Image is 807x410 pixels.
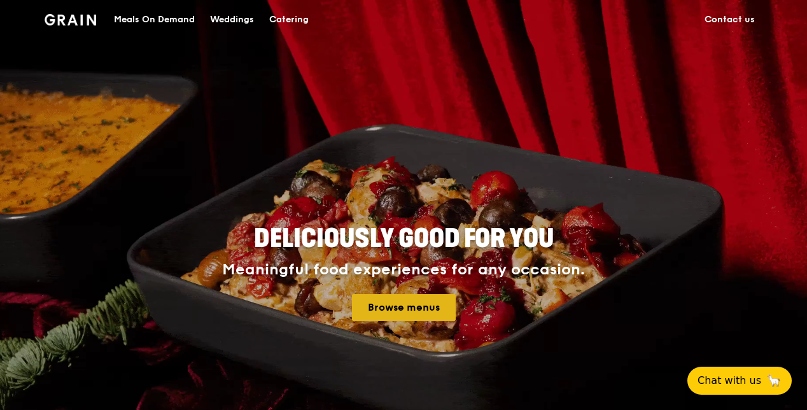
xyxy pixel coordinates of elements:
div: Catering [269,1,309,39]
a: Browse menus [352,294,456,321]
button: Chat with us🦙 [687,367,792,395]
a: Weddings [202,1,262,39]
a: Catering [262,1,316,39]
div: Weddings [210,1,254,39]
span: 🦙 [766,373,782,388]
span: Chat with us [698,373,761,388]
a: Contact us [697,1,762,39]
span: Deliciously good for you [254,223,554,254]
img: Grain [45,14,96,25]
div: Meaningful food experiences for any occasion. [174,261,633,279]
div: Meals On Demand [114,1,195,39]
